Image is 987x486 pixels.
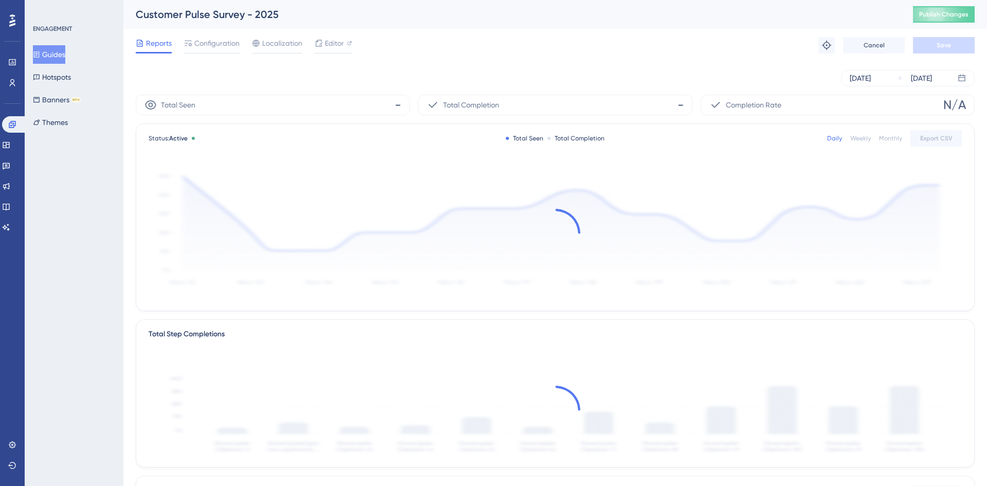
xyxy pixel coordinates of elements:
span: Total Completion [443,99,499,111]
div: [DATE] [850,72,871,84]
div: [DATE] [911,72,932,84]
div: Customer Pulse Survey - 2025 [136,7,887,22]
span: Configuration [194,37,240,49]
span: Completion Rate [726,99,781,111]
button: Cancel [843,37,905,53]
span: Editor [325,37,344,49]
span: N/A [943,97,966,113]
div: Total Seen [506,134,543,142]
button: Save [913,37,975,53]
button: Guides [33,45,65,64]
span: - [395,97,401,113]
div: Weekly [850,134,871,142]
button: Export CSV [910,130,962,147]
div: ENGAGEMENT [33,25,72,33]
div: Total Completion [547,134,605,142]
div: BETA [71,97,81,102]
button: Publish Changes [913,6,975,23]
span: Status: [149,134,188,142]
div: Daily [827,134,842,142]
div: Monthly [879,134,902,142]
span: Save [937,41,951,49]
div: Total Step Completions [149,328,225,340]
button: Themes [33,113,68,132]
span: - [678,97,684,113]
button: BannersBETA [33,91,81,109]
span: Total Seen [161,99,195,111]
button: Hotspots [33,68,71,86]
span: Localization [262,37,302,49]
span: Active [169,135,188,142]
span: Publish Changes [919,10,968,19]
span: Cancel [864,41,885,49]
span: Export CSV [920,134,953,142]
span: Reports [146,37,172,49]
